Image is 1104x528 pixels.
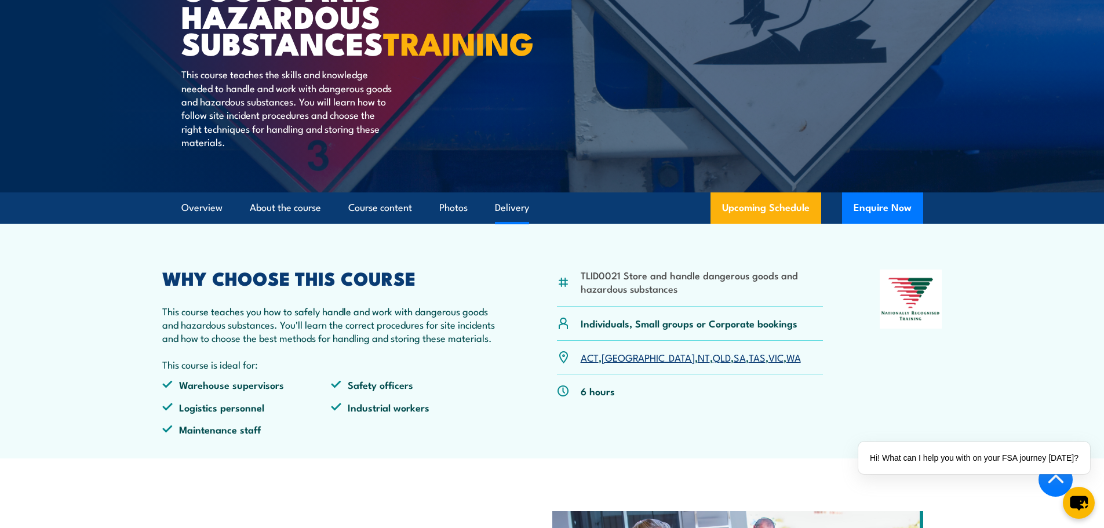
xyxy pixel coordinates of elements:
[581,384,615,398] p: 6 hours
[250,192,321,223] a: About the course
[581,268,824,296] li: TLID0021 Store and handle dangerous goods and hazardous substances
[331,378,500,391] li: Safety officers
[842,192,923,224] button: Enquire Now
[181,67,393,148] p: This course teaches the skills and knowledge needed to handle and work with dangerous goods and h...
[786,350,801,364] a: WA
[162,304,501,345] p: This course teaches you how to safely handle and work with dangerous goods and hazardous substanc...
[162,400,331,414] li: Logistics personnel
[383,18,534,66] strong: TRAINING
[734,350,746,364] a: SA
[181,192,223,223] a: Overview
[768,350,784,364] a: VIC
[602,350,695,364] a: [GEOGRAPHIC_DATA]
[581,316,797,330] p: Individuals, Small groups or Corporate bookings
[698,350,710,364] a: NT
[162,378,331,391] li: Warehouse supervisors
[711,192,821,224] a: Upcoming Schedule
[162,423,331,436] li: Maintenance staff
[495,192,529,223] a: Delivery
[331,400,500,414] li: Industrial workers
[880,270,942,329] img: Nationally Recognised Training logo.
[749,350,766,364] a: TAS
[858,442,1090,474] div: Hi! What can I help you with on your FSA journey [DATE]?
[713,350,731,364] a: QLD
[581,351,801,364] p: , , , , , , ,
[439,192,468,223] a: Photos
[581,350,599,364] a: ACT
[1063,487,1095,519] button: chat-button
[348,192,412,223] a: Course content
[162,270,501,286] h2: WHY CHOOSE THIS COURSE
[162,358,501,371] p: This course is ideal for:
